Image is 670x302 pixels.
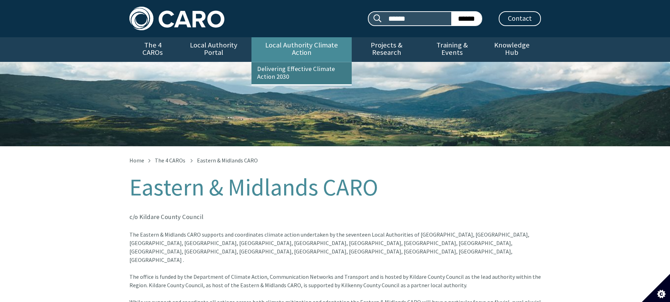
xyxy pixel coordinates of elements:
[483,37,541,62] a: Knowledge Hub
[176,37,251,62] a: Local Authority Portal
[129,37,176,62] a: The 4 CAROs
[197,157,258,164] span: Eastern & Midlands CARO
[155,157,185,164] a: The 4 CAROs
[129,174,541,200] h1: Eastern & Midlands CARO
[642,274,670,302] button: Set cookie preferences
[421,37,483,62] a: Training & Events
[129,7,224,30] img: Caro logo
[129,212,541,222] p: c/o Kildare County Council
[251,37,352,62] a: Local Authority Climate Action
[251,62,352,84] a: Delivering Effective Climate Action 2030
[352,37,421,62] a: Projects & Research
[129,157,144,164] a: Home
[499,11,541,26] a: Contact
[129,231,541,289] font: The Eastern & Midlands CARO supports and coordinates climate action undertaken by the seventeen L...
